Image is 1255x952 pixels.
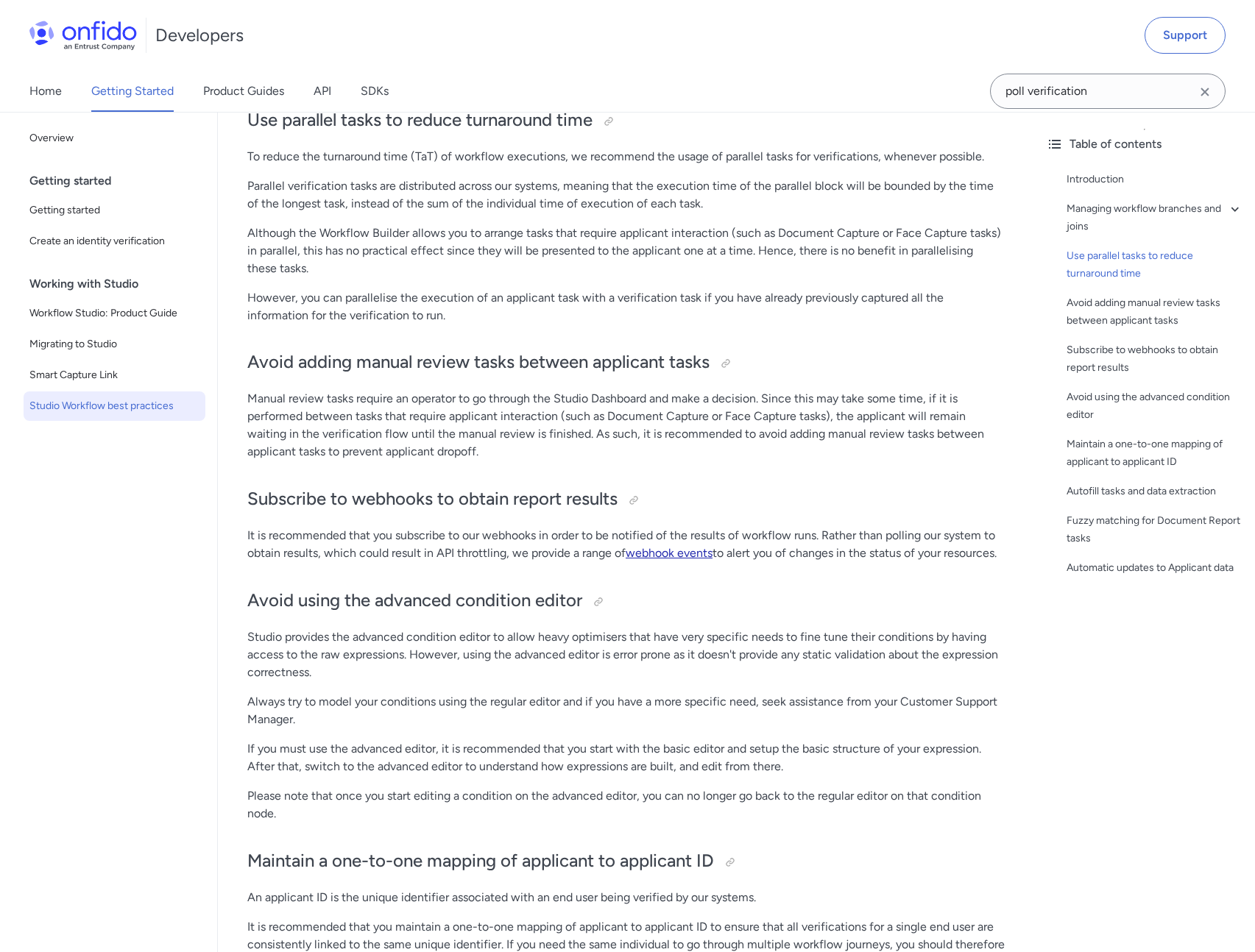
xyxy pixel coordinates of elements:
[247,148,1005,166] p: To reduce the turnaround time (TaT) of workflow executions, we recommend the usage of parallel ta...
[990,74,1226,109] input: Onfido search input field
[29,71,62,112] a: Home
[24,391,205,421] a: Studio Workflow best practices
[155,24,244,47] h1: Developers
[247,289,1005,324] p: However, you can parallelise the execution of an applicant task with a verification task if you h...
[1067,341,1243,377] a: Subscribe to webhooks to obtain report results
[247,177,1005,213] p: Parallel verification tasks are distributed across our systems, meaning that the execution time o...
[1067,436,1243,471] a: Maintain a one-to-one mapping of applicant to applicant ID
[247,108,1005,133] h2: Use parallel tasks to reduce turnaround time
[626,546,713,560] a: webhook events
[24,360,205,390] a: Smart Capture Link
[1067,559,1243,577] a: Automatic updates to Applicant data
[29,21,137,50] img: Onfido Logo
[247,350,1005,375] h2: Avoid adding manual review tasks between applicant tasks
[91,71,174,112] a: Getting Started
[1145,17,1226,54] a: Support
[29,269,211,299] div: Working with Studio
[1067,294,1243,330] a: Avoid adding manual review tasks between applicant tasks
[1046,135,1243,153] div: Table of contents
[247,527,1005,562] p: It is recommended that you subscribe to our webhooks in order to be notified of the results of wo...
[247,390,1005,461] p: Manual review tasks require an operator to go through the Studio Dashboard and make a decision. S...
[24,299,205,328] a: Workflow Studio: Product Guide
[29,305,199,322] span: Workflow Studio: Product Guide
[24,196,205,225] a: Getting started
[247,224,1005,277] p: Although the Workflow Builder allows you to arrange tasks that require applicant interaction (suc...
[24,124,205,153] a: Overview
[247,889,1005,906] p: An applicant ID is the unique identifier associated with an end user being verified by our systems.
[1067,171,1243,188] a: Introduction
[24,227,205,256] a: Create an identity verification
[314,71,331,112] a: API
[24,330,205,359] a: Migrating to Studio
[29,366,199,384] span: Smart Capture Link
[247,628,1005,681] p: Studio provides the advanced condition editor to allow heavy optimisers that have very specific n...
[1067,200,1243,235] a: Managing workflow branches and joins
[1067,483,1243,500] a: Autofill tasks and data extraction
[247,740,1005,775] p: If you must use the advanced editor, it is recommended that you start with the basic editor and s...
[247,487,1005,512] h2: Subscribe to webhooks to obtain report results
[29,232,199,250] span: Create an identity verification
[29,166,211,196] div: Getting started
[361,71,389,112] a: SDKs
[29,202,199,219] span: Getting started
[247,787,1005,823] p: Please note that once you start editing a condition on the advanced editor, you can no longer go ...
[29,129,199,147] span: Overview
[247,693,1005,728] p: Always try to model your conditions using the regular editor and if you have a more specific need...
[29,335,199,353] span: Migrating to Studio
[247,589,1005,614] h2: Avoid using the advanced condition editor
[1067,512,1243,547] a: Fuzzy matching for Document Report tasks
[247,849,1005,874] h2: Maintain a one-to-one mapping of applicant to applicant ID
[203,71,284,112] a: Product Guides
[1067,388,1243,424] a: Avoid using the advanced condition editor
[1067,247,1243,283] a: Use parallel tasks to reduce turnaround time
[29,397,199,415] span: Studio Workflow best practices
[1196,83,1214,101] svg: Clear search field button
